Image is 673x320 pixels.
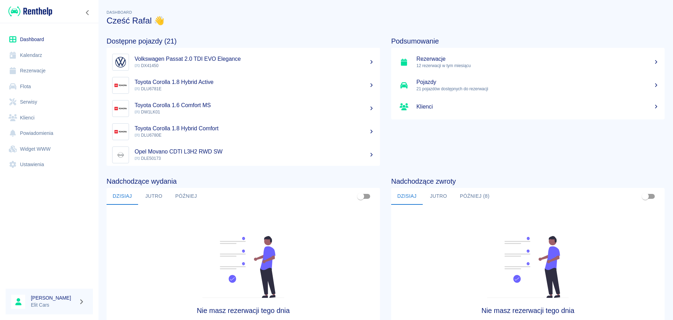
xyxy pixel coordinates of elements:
[135,55,374,63] h5: Volkswagen Passat 2.0 TDI EVO Elegance
[354,190,367,203] span: Pokaż przypisane tylko do mnie
[6,125,93,141] a: Powiadomienia
[135,133,162,138] span: DLU6780E
[391,177,665,185] h4: Nadchodzące zwroty
[8,6,52,17] img: Renthelp logo
[31,301,76,309] p: Elit Cars
[107,16,665,26] h3: Cześć Rafal 👋
[6,94,93,110] a: Serwisy
[114,102,127,115] img: Image
[107,10,132,14] span: Dashboard
[423,188,454,205] button: Jutro
[114,125,127,138] img: Image
[138,188,170,205] button: Jutro
[391,74,665,97] a: Pojazdy21 pojazdów dostępnych do rezerwacji
[6,32,93,47] a: Dashboard
[135,125,374,132] h5: Toyota Corolla 1.8 Hybrid Comfort
[6,63,93,79] a: Rezerwacje
[6,79,93,94] a: Flota
[135,79,374,86] h5: Toyota Corolla 1.8 Hybrid Active
[391,37,665,45] h4: Podsumowanie
[416,55,659,63] h5: Rezerwacje
[6,141,93,157] a: Widget WWW
[135,102,374,109] h5: Toyota Corolla 1.6 Comfort MS
[6,6,52,17] a: Renthelp logo
[391,188,423,205] button: Dzisiaj
[416,79,659,86] h5: Pojazdy
[135,110,160,115] span: DW1LK01
[31,294,76,301] h6: [PERSON_NAME]
[107,143,380,166] a: ImageOpel Movano CDTI L3H2 RWD SW DLE50173
[107,97,380,120] a: ImageToyota Corolla 1.6 Comfort MS DW1LK01
[6,47,93,63] a: Kalendarz
[135,156,161,161] span: DLE50173
[170,188,203,205] button: Później
[416,63,659,69] p: 12 rezerwacji w tym miesiącu
[391,97,665,117] a: Klienci
[135,86,162,91] span: DLU6781E
[454,188,495,205] button: Później (8)
[114,55,127,69] img: Image
[6,110,93,126] a: Klienci
[107,120,380,143] a: ImageToyota Corolla 1.8 Hybrid Comfort DLU6780E
[114,79,127,92] img: Image
[6,157,93,172] a: Ustawienia
[639,190,652,203] span: Pokaż przypisane tylko do mnie
[141,306,346,315] h4: Nie masz rezerwacji tego dnia
[135,63,158,68] span: DX41450
[135,148,374,155] h5: Opel Movano CDTI L3H2 RWD SW
[107,177,380,185] h4: Nadchodzące wydania
[416,103,659,110] h5: Klienci
[107,74,380,97] a: ImageToyota Corolla 1.8 Hybrid Active DLU6781E
[114,148,127,162] img: Image
[426,306,631,315] h4: Nie masz rezerwacji tego dnia
[416,86,659,92] p: 21 pojazdów dostępnych do rezerwacji
[198,236,288,298] img: Fleet
[483,236,573,298] img: Fleet
[82,8,93,17] button: Zwiń nawigację
[107,37,380,45] h4: Dostępne pojazdy (21)
[391,51,665,74] a: Rezerwacje12 rezerwacji w tym miesiącu
[107,188,138,205] button: Dzisiaj
[107,51,380,74] a: ImageVolkswagen Passat 2.0 TDI EVO Elegance DX41450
